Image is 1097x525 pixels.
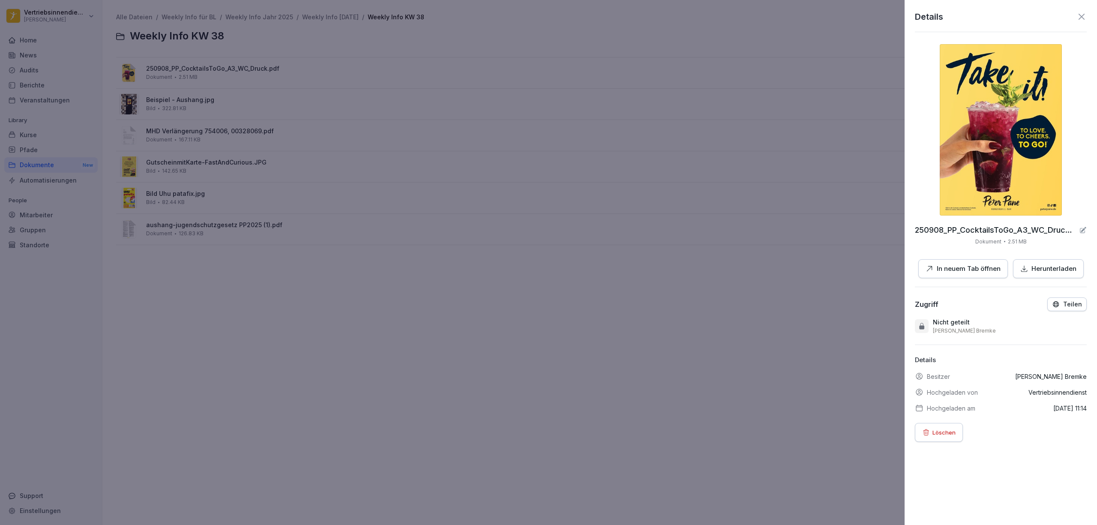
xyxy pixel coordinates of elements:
[975,238,1001,246] p: Dokument
[940,44,1062,216] img: thumbnail
[1015,372,1087,381] p: [PERSON_NAME] Bremke
[1047,297,1087,311] button: Teilen
[915,355,1087,365] p: Details
[915,423,963,442] button: Löschen
[1008,238,1027,246] p: 2.51 MB
[1031,264,1076,274] p: Herunterladen
[915,300,938,309] div: Zugriff
[927,404,975,413] p: Hochgeladen am
[918,259,1008,279] button: In neuem Tab öffnen
[915,10,943,23] p: Details
[1063,301,1082,308] p: Teilen
[933,318,970,327] p: Nicht geteilt
[915,226,1076,234] p: 250908_PP_CocktailsToGo_A3_WC_Druck.pdf
[937,264,1001,274] p: In neuem Tab öffnen
[932,428,956,437] p: Löschen
[933,327,996,334] p: [PERSON_NAME] Bremke
[1013,259,1084,279] button: Herunterladen
[927,388,978,397] p: Hochgeladen von
[927,372,950,381] p: Besitzer
[1028,388,1087,397] p: Vertriebsinnendienst
[1053,404,1087,413] p: [DATE] 11:14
